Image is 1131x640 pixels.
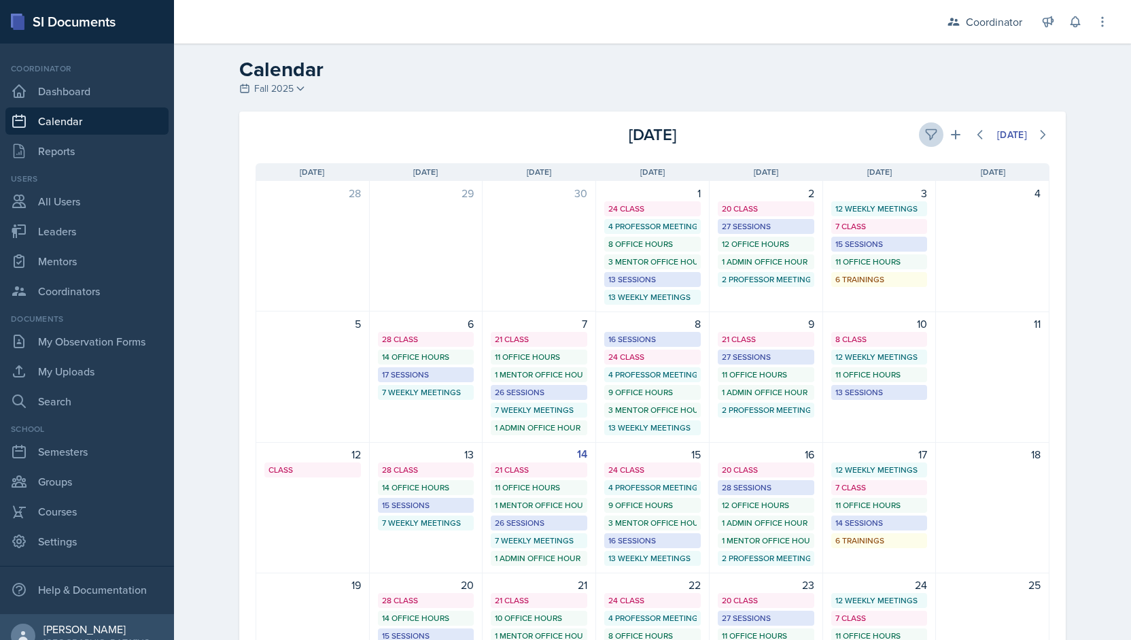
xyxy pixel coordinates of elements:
div: 20 Class [722,203,810,215]
div: 17 Sessions [382,369,470,381]
div: Coordinator [966,14,1022,30]
div: 10 Office Hours [495,612,583,624]
div: 11 Office Hours [835,499,924,511]
div: 14 [491,446,587,462]
a: Search [5,388,169,415]
div: 14 Office Hours [382,612,470,624]
div: 24 [831,577,928,593]
div: 1 Admin Office Hour [495,422,583,434]
span: [DATE] [754,166,778,178]
div: 14 Office Hours [382,482,470,494]
div: 28 [264,185,361,201]
div: 27 Sessions [722,612,810,624]
div: 18 [944,446,1041,462]
a: My Uploads [5,358,169,385]
div: 12 Weekly Meetings [835,594,924,607]
div: 21 [491,577,587,593]
div: 13 Weekly Meetings [608,552,697,565]
div: 12 Weekly Meetings [835,464,924,476]
div: 28 Class [382,333,470,346]
div: 4 Professor Meetings [608,220,697,233]
h2: Calendar [239,57,1066,82]
a: Coordinators [5,277,169,305]
div: 12 Office Hours [722,499,810,511]
div: 8 [604,316,701,332]
div: 21 Class [495,594,583,607]
a: Groups [5,468,169,495]
div: 16 Sessions [608,535,697,547]
div: Users [5,173,169,185]
div: 15 Sessions [382,499,470,511]
span: [DATE] [640,166,665,178]
div: 7 Weekly Meetings [495,404,583,416]
div: 24 Class [608,464,697,476]
div: 23 [718,577,814,593]
div: 13 Sessions [608,273,697,286]
div: 13 [378,446,474,462]
div: 28 Class [382,464,470,476]
div: 3 Mentor Office Hours [608,517,697,529]
div: 28 Class [382,594,470,607]
div: 11 Office Hours [835,256,924,268]
div: 28 Sessions [722,482,810,494]
div: 16 Sessions [608,333,697,346]
div: 7 Weekly Meetings [382,386,470,399]
div: 20 Class [722,594,810,607]
div: 13 Sessions [835,386,924,399]
div: 12 [264,446,361,462]
a: All Users [5,188,169,215]
div: 15 Sessions [835,238,924,250]
div: 20 Class [722,464,810,476]
div: 7 Weekly Meetings [382,517,470,529]
button: [DATE] [988,123,1036,146]
div: 12 Office Hours [722,238,810,250]
div: 22 [604,577,701,593]
div: 3 Mentor Office Hours [608,404,697,416]
div: Coordinator [5,63,169,75]
div: 25 [944,577,1041,593]
div: 21 Class [495,464,583,476]
div: Class [268,464,357,476]
div: 12 Weekly Meetings [835,203,924,215]
div: 27 Sessions [722,351,810,363]
div: 8 Office Hours [608,238,697,250]
a: Reports [5,137,169,165]
div: 14 Office Hours [382,351,470,363]
span: [DATE] [413,166,438,178]
div: 3 Mentor Office Hours [608,256,697,268]
div: 6 [378,316,474,332]
div: 2 Professor Meetings [722,273,810,286]
a: Calendar [5,107,169,135]
div: 1 Admin Office Hour [722,256,810,268]
div: 21 Class [722,333,810,346]
div: 15 [604,446,701,462]
div: 20 [378,577,474,593]
div: 4 Professor Meetings [608,369,697,381]
div: 7 Weekly Meetings [495,535,583,547]
a: Settings [5,528,169,555]
div: 11 Office Hours [495,351,583,363]
div: 1 Admin Office Hour [722,517,810,529]
div: 10 [831,316,928,332]
div: 6 Trainings [835,535,924,547]
a: Dashboard [5,78,169,105]
div: 6 Trainings [835,273,924,286]
div: 16 [718,446,814,462]
div: 1 Mentor Office Hour [722,535,810,547]
div: 9 Office Hours [608,386,697,399]
div: Help & Documentation [5,576,169,603]
div: School [5,423,169,435]
div: 13 Weekly Meetings [608,291,697,303]
div: 11 Office Hours [722,369,810,381]
div: 11 [944,316,1041,332]
a: My Observation Forms [5,328,169,355]
div: [DATE] [997,129,1027,140]
span: [DATE] [300,166,324,178]
div: 7 [491,316,587,332]
div: 1 Admin Office Hour [722,386,810,399]
div: 2 Professor Meetings [722,552,810,565]
div: 3 [831,185,928,201]
span: [DATE] [981,166,1005,178]
a: Leaders [5,218,169,245]
div: 9 Office Hours [608,499,697,511]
